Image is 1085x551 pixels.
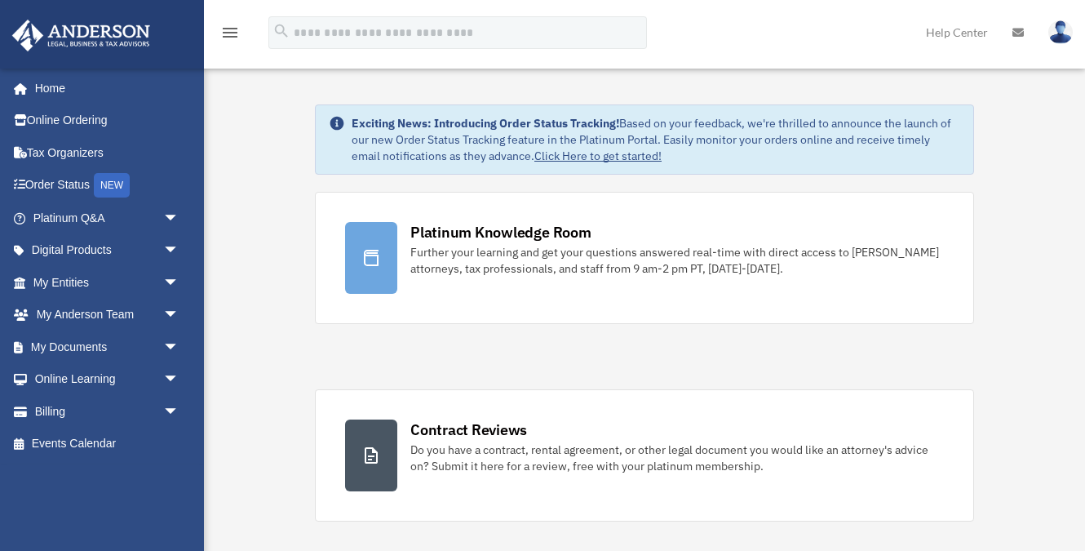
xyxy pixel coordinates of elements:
a: Platinum Knowledge Room Further your learning and get your questions answered real-time with dire... [315,192,974,324]
a: Order StatusNEW [11,169,204,202]
span: arrow_drop_down [163,202,196,235]
div: Further your learning and get your questions answered real-time with direct access to [PERSON_NAM... [410,244,944,277]
a: Contract Reviews Do you have a contract, rental agreement, or other legal document you would like... [315,389,974,522]
i: search [272,22,290,40]
span: arrow_drop_down [163,234,196,268]
a: Click Here to get started! [534,149,662,163]
img: User Pic [1048,20,1073,44]
a: Tax Organizers [11,136,204,169]
div: Platinum Knowledge Room [410,222,591,242]
span: arrow_drop_down [163,266,196,300]
a: My Anderson Teamarrow_drop_down [11,299,204,331]
a: Billingarrow_drop_down [11,395,204,428]
a: My Entitiesarrow_drop_down [11,266,204,299]
a: Home [11,72,196,104]
a: Online Learningarrow_drop_down [11,363,204,396]
a: My Documentsarrow_drop_down [11,331,204,363]
a: menu [220,29,240,42]
div: Contract Reviews [410,420,527,440]
a: Digital Productsarrow_drop_down [11,234,204,267]
strong: Exciting News: Introducing Order Status Tracking! [352,116,619,131]
div: NEW [94,173,130,198]
div: Based on your feedback, we're thrilled to announce the launch of our new Order Status Tracking fe... [352,115,960,164]
img: Anderson Advisors Platinum Portal [7,20,155,51]
i: menu [220,23,240,42]
a: Online Ordering [11,104,204,137]
span: arrow_drop_down [163,395,196,429]
span: arrow_drop_down [163,363,196,397]
span: arrow_drop_down [163,331,196,364]
a: Platinum Q&Aarrow_drop_down [11,202,204,234]
span: arrow_drop_down [163,299,196,332]
div: Do you have a contract, rental agreement, or other legal document you would like an attorney's ad... [410,442,944,474]
a: Events Calendar [11,428,204,460]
